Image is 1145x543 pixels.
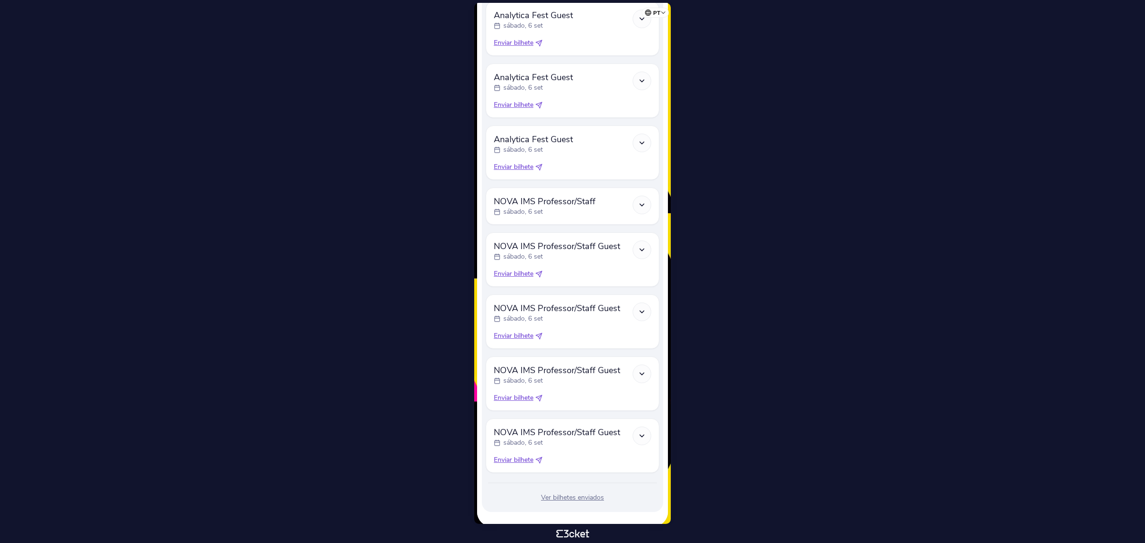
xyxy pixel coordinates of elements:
[494,393,533,403] span: Enviar bilhete
[503,252,543,261] p: sábado, 6 set
[494,331,533,341] span: Enviar bilhete
[494,269,533,279] span: Enviar bilhete
[503,21,543,31] p: sábado, 6 set
[503,438,543,448] p: sábado, 6 set
[503,376,543,386] p: sábado, 6 set
[494,10,573,21] span: Analytica Fest Guest
[494,427,620,438] span: NOVA IMS Professor/Staff Guest
[494,240,620,252] span: NOVA IMS Professor/Staff Guest
[494,38,533,48] span: Enviar bilhete
[494,455,533,465] span: Enviar bilhete
[494,162,533,172] span: Enviar bilhete
[486,493,659,502] div: Ver bilhetes enviados
[494,196,595,207] span: NOVA IMS Professor/Staff
[503,314,543,324] p: sábado, 6 set
[503,207,543,217] p: sábado, 6 set
[494,365,620,376] span: NOVA IMS Professor/Staff Guest
[503,83,543,93] p: sábado, 6 set
[494,303,620,314] span: NOVA IMS Professor/Staff Guest
[494,100,533,110] span: Enviar bilhete
[494,134,573,145] span: Analytica Fest Guest
[494,72,573,83] span: Analytica Fest Guest
[503,145,543,155] p: sábado, 6 set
